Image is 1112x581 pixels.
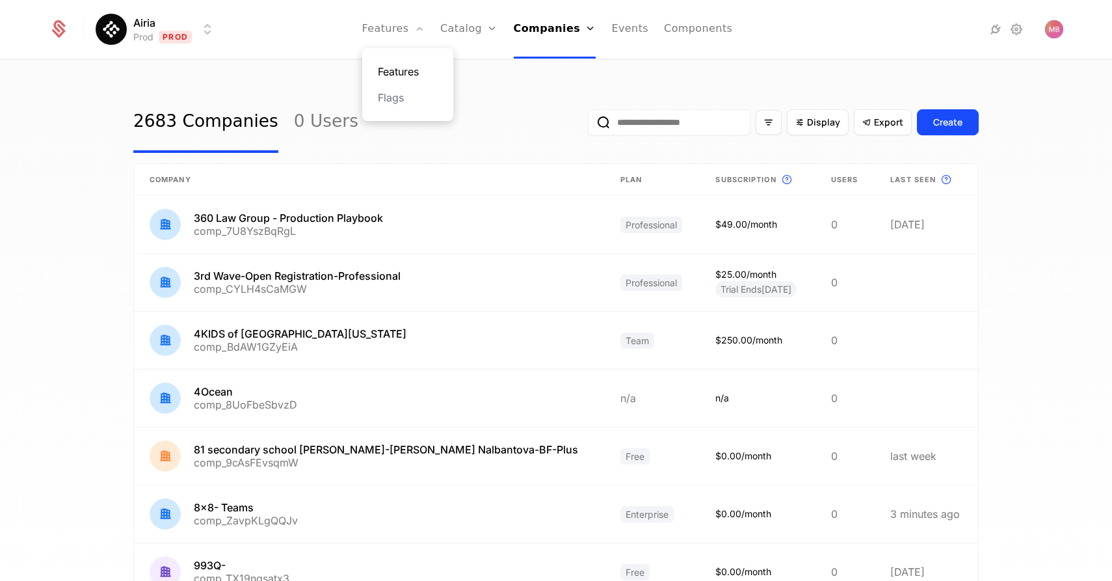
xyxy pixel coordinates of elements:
div: Prod [133,31,153,44]
span: Export [874,116,903,129]
th: Plan [605,164,700,196]
span: Prod [159,31,192,44]
span: Last seen [890,174,936,185]
a: Integrations [988,21,1003,37]
button: Filter options [756,110,782,135]
button: Select environment [99,15,215,44]
button: Open user button [1045,20,1063,38]
a: Flags [378,90,438,105]
a: Settings [1009,21,1024,37]
a: 2683 Companies [133,92,278,153]
span: Display [807,116,840,129]
a: Features [378,64,438,79]
button: Display [787,109,849,135]
th: Users [815,164,875,196]
img: Airia [96,14,127,45]
img: Matt Bell [1045,20,1063,38]
th: Company [134,164,605,196]
span: Airia [133,15,155,31]
button: Export [854,109,912,135]
a: 0 Users [294,92,358,153]
button: Create [917,109,979,135]
span: Subscription [715,174,776,185]
div: Create [933,116,962,129]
